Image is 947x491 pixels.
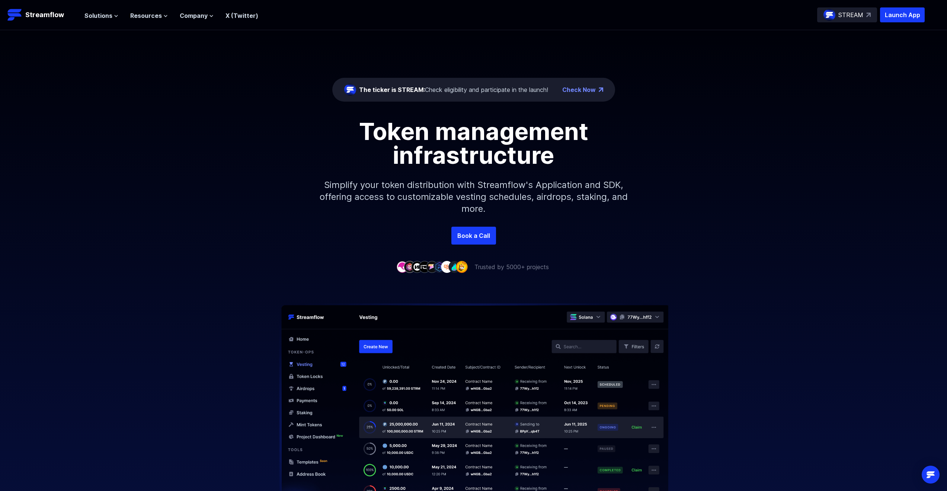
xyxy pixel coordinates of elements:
button: Resources [130,11,168,20]
img: company-8 [448,261,460,272]
img: streamflow-logo-circle.png [344,84,356,96]
img: company-5 [426,261,438,272]
span: Resources [130,11,162,20]
img: company-9 [456,261,468,272]
img: top-right-arrow.png [599,87,603,92]
img: Streamflow Logo [7,7,22,22]
p: Trusted by 5000+ projects [474,262,549,271]
span: Solutions [84,11,112,20]
img: company-6 [433,261,445,272]
img: company-1 [396,261,408,272]
span: The ticker is STREAM: [359,86,425,93]
p: Streamflow [25,10,64,20]
h1: Token management infrastructure [306,119,641,167]
a: Check Now [562,85,596,94]
a: X (Twitter) [225,12,258,19]
a: Book a Call [451,227,496,245]
div: Open Intercom Messenger [922,466,940,484]
button: Launch App [880,7,925,22]
span: Company [180,11,208,20]
img: company-2 [404,261,416,272]
a: Streamflow [7,7,77,22]
img: company-3 [411,261,423,272]
img: top-right-arrow.svg [866,13,871,17]
button: Solutions [84,11,118,20]
a: STREAM [817,7,877,22]
div: Check eligibility and participate in the launch! [359,85,548,94]
img: company-7 [441,261,453,272]
p: STREAM [838,10,863,19]
button: Company [180,11,214,20]
img: streamflow-logo-circle.png [823,9,835,21]
p: Simplify your token distribution with Streamflow's Application and SDK, offering access to custom... [314,167,634,227]
img: company-4 [419,261,431,272]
